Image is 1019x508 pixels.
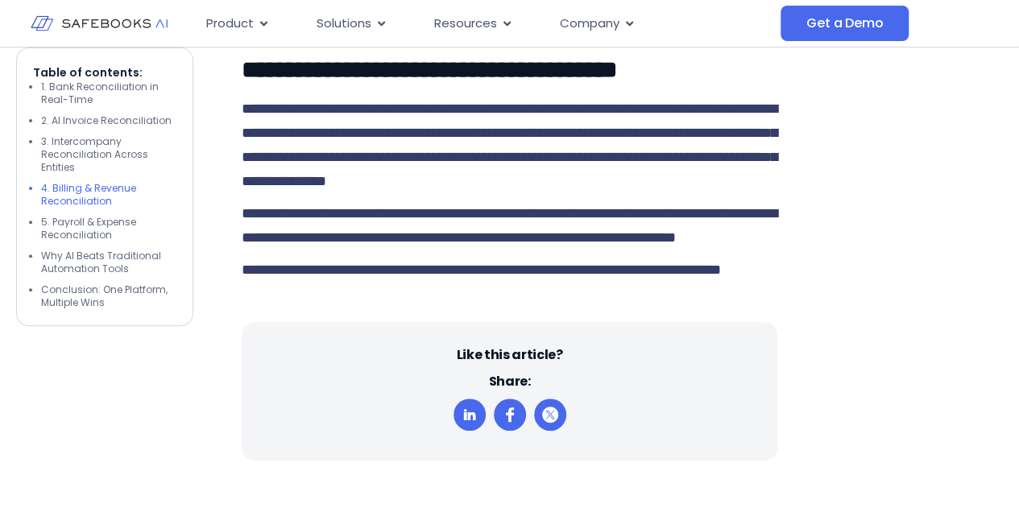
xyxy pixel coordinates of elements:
[41,250,176,275] li: Why AI Beats Traditional Automation Tools
[193,8,781,39] nav: Menu
[317,14,371,33] span: Solutions
[456,346,562,364] h6: Like this article?
[41,81,176,106] li: 1. Bank Reconciliation in Real-Time
[488,373,530,390] h6: Share:
[206,14,254,33] span: Product
[434,14,497,33] span: Resources
[560,14,619,33] span: Company
[781,6,909,41] a: Get a Demo
[41,182,176,208] li: 4. Billing & Revenue Reconciliation
[806,15,883,31] span: Get a Demo
[41,216,176,242] li: 5. Payroll & Expense Reconciliation
[41,283,176,309] li: Conclusion: One Platform, Multiple Wins
[33,64,176,81] p: Table of contents:
[193,8,781,39] div: Menu Toggle
[41,135,176,174] li: 3. Intercompany Reconciliation Across Entities
[41,114,176,127] li: 2. AI Invoice Reconciliation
